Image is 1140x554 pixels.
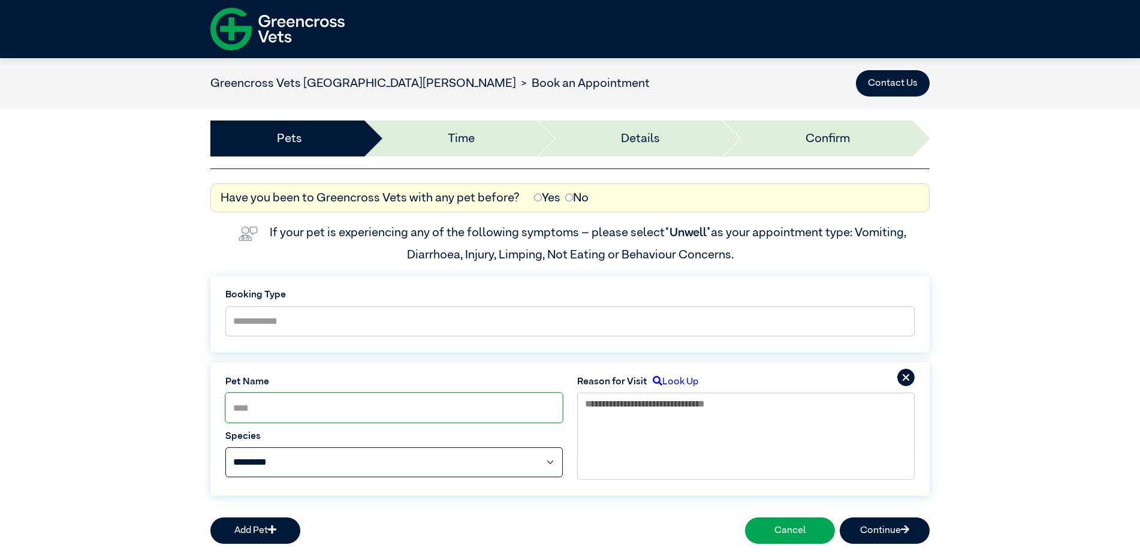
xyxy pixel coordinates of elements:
label: Pet Name [225,375,563,389]
label: No [565,189,589,207]
button: Cancel [745,517,835,544]
span: “Unwell” [665,227,711,239]
label: Have you been to Greencross Vets with any pet before? [221,189,520,207]
a: Pets [277,130,302,147]
label: Yes [534,189,560,207]
label: Species [225,429,563,444]
label: Booking Type [225,288,915,302]
label: If your pet is experiencing any of the following symptoms – please select as your appointment typ... [270,227,909,260]
input: No [565,194,573,201]
button: Continue [840,517,930,544]
a: Greencross Vets [GEOGRAPHIC_DATA][PERSON_NAME] [210,77,516,89]
li: Book an Appointment [516,74,650,92]
img: vet [234,222,263,246]
button: Contact Us [856,70,930,97]
button: Add Pet [210,517,300,544]
input: Yes [534,194,542,201]
img: f-logo [210,3,345,55]
nav: breadcrumb [210,74,650,92]
label: Reason for Visit [577,375,647,389]
label: Look Up [647,375,698,389]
